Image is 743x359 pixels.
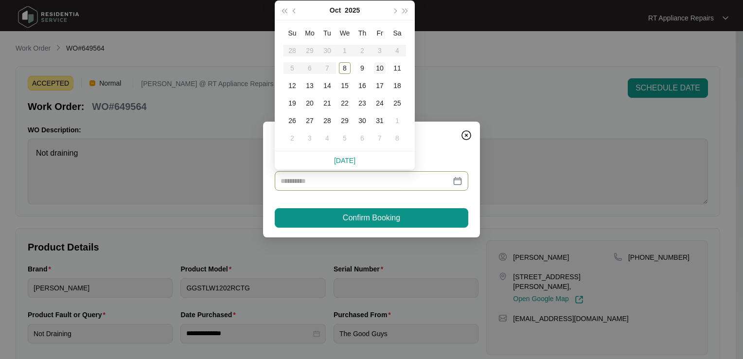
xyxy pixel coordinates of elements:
[389,24,406,42] th: Sa
[275,208,468,228] button: Confirm Booking
[321,80,333,91] div: 14
[318,24,336,42] th: Tu
[304,132,316,144] div: 3
[283,94,301,112] td: 2025-10-19
[354,77,371,94] td: 2025-10-16
[374,132,386,144] div: 7
[283,77,301,94] td: 2025-10-12
[374,80,386,91] div: 17
[391,97,403,109] div: 25
[354,129,371,147] td: 2025-11-06
[339,115,351,126] div: 29
[286,97,298,109] div: 19
[283,129,301,147] td: 2025-11-02
[334,157,355,164] a: [DATE]
[343,212,400,224] span: Confirm Booking
[281,176,451,186] input: Date
[304,97,316,109] div: 20
[389,129,406,147] td: 2025-11-08
[459,127,474,143] button: Close
[460,129,472,141] img: closeCircle
[283,24,301,42] th: Su
[304,80,316,91] div: 13
[389,77,406,94] td: 2025-10-18
[371,129,389,147] td: 2025-11-07
[356,132,368,144] div: 6
[339,62,351,74] div: 8
[336,129,354,147] td: 2025-11-05
[371,112,389,129] td: 2025-10-31
[336,94,354,112] td: 2025-10-22
[391,62,403,74] div: 11
[354,24,371,42] th: Th
[336,77,354,94] td: 2025-10-15
[356,80,368,91] div: 16
[356,115,368,126] div: 30
[336,59,354,77] td: 2025-10-08
[374,62,386,74] div: 10
[318,77,336,94] td: 2025-10-14
[286,115,298,126] div: 26
[336,24,354,42] th: We
[356,62,368,74] div: 9
[371,24,389,42] th: Fr
[371,94,389,112] td: 2025-10-24
[301,112,318,129] td: 2025-10-27
[321,97,333,109] div: 21
[301,129,318,147] td: 2025-11-03
[354,112,371,129] td: 2025-10-30
[389,94,406,112] td: 2025-10-25
[371,77,389,94] td: 2025-10-17
[286,80,298,91] div: 12
[301,24,318,42] th: Mo
[318,94,336,112] td: 2025-10-21
[374,115,386,126] div: 31
[391,132,403,144] div: 8
[301,77,318,94] td: 2025-10-13
[330,0,341,20] button: Oct
[321,132,333,144] div: 4
[345,0,360,20] button: 2025
[318,129,336,147] td: 2025-11-04
[283,112,301,129] td: 2025-10-26
[286,132,298,144] div: 2
[391,80,403,91] div: 18
[371,59,389,77] td: 2025-10-10
[339,132,351,144] div: 5
[304,115,316,126] div: 27
[339,97,351,109] div: 22
[389,112,406,129] td: 2025-11-01
[321,115,333,126] div: 28
[354,94,371,112] td: 2025-10-23
[301,94,318,112] td: 2025-10-20
[391,115,403,126] div: 1
[389,59,406,77] td: 2025-10-11
[336,112,354,129] td: 2025-10-29
[374,97,386,109] div: 24
[339,80,351,91] div: 15
[354,59,371,77] td: 2025-10-09
[356,97,368,109] div: 23
[318,112,336,129] td: 2025-10-28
